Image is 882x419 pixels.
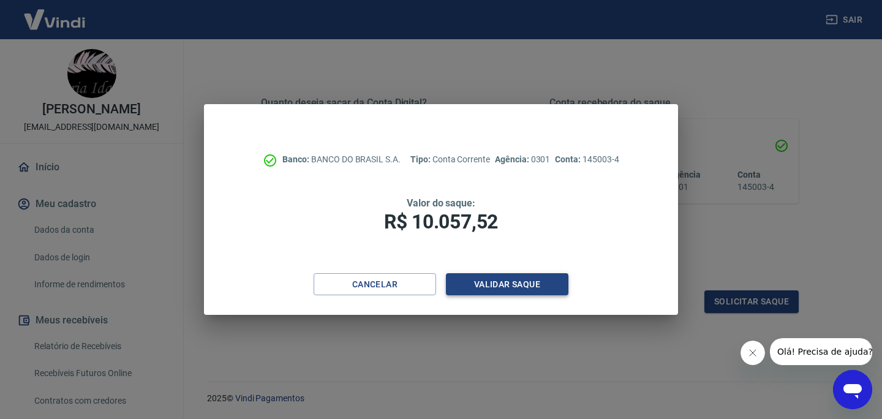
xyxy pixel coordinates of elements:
p: Conta Corrente [410,153,490,166]
span: R$ 10.057,52 [384,210,498,233]
iframe: Mensagem da empresa [770,338,872,365]
iframe: Fechar mensagem [741,341,765,365]
span: Valor do saque: [407,197,475,209]
p: 145003-4 [555,153,619,166]
p: BANCO DO BRASIL S.A. [282,153,401,166]
iframe: Botão para abrir a janela de mensagens [833,370,872,409]
button: Cancelar [314,273,436,296]
span: Olá! Precisa de ajuda? [7,9,103,18]
span: Agência: [495,154,531,164]
span: Conta: [555,154,582,164]
button: Validar saque [446,273,568,296]
span: Tipo: [410,154,432,164]
span: Banco: [282,154,311,164]
p: 0301 [495,153,550,166]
